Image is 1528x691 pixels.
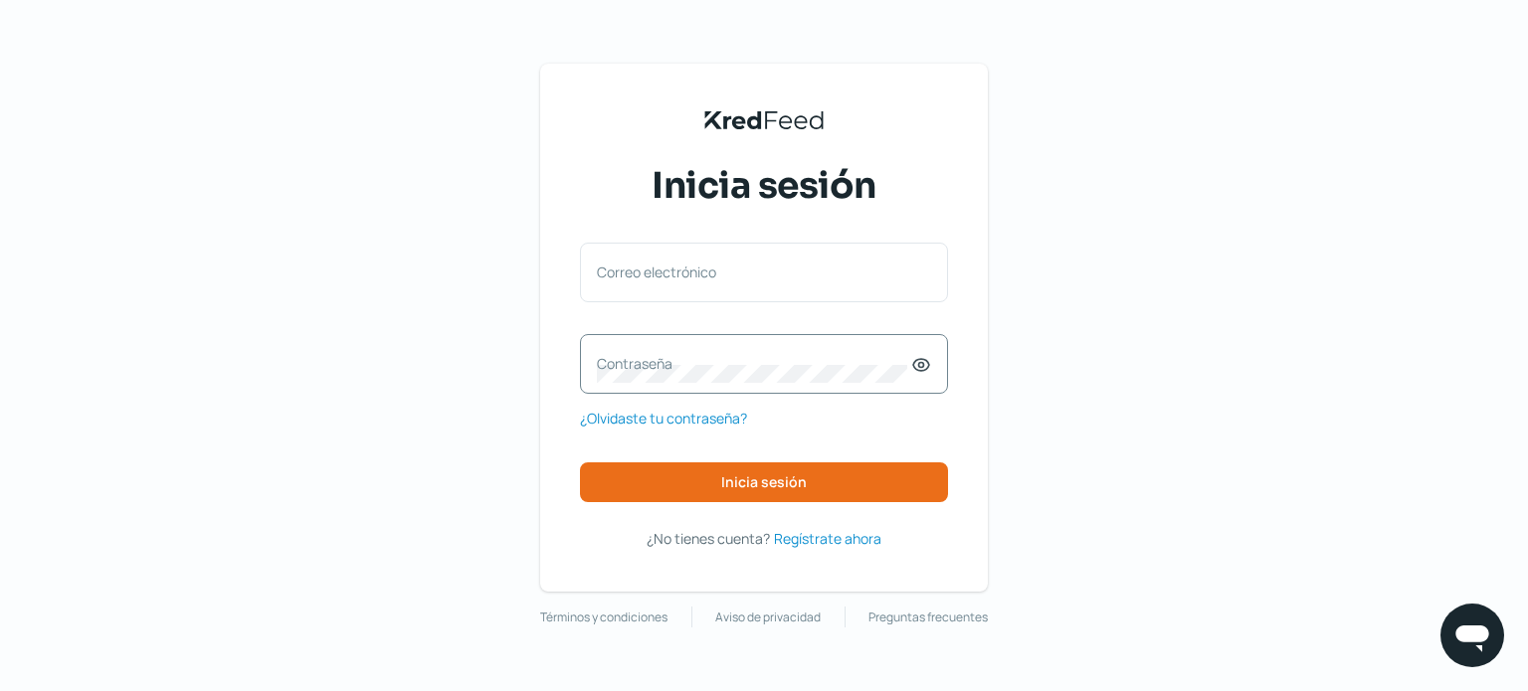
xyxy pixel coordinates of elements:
a: Regístrate ahora [774,526,881,551]
button: Inicia sesión [580,462,948,502]
a: Aviso de privacidad [715,606,821,628]
a: Preguntas frecuentes [868,606,988,628]
label: Contraseña [597,354,911,373]
span: Inicia sesión [721,475,807,489]
a: Términos y condiciones [540,606,668,628]
span: Inicia sesión [652,161,876,211]
a: ¿Olvidaste tu contraseña? [580,406,747,431]
span: ¿No tienes cuenta? [647,529,770,548]
img: chatIcon [1452,615,1492,655]
label: Correo electrónico [597,262,911,281]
